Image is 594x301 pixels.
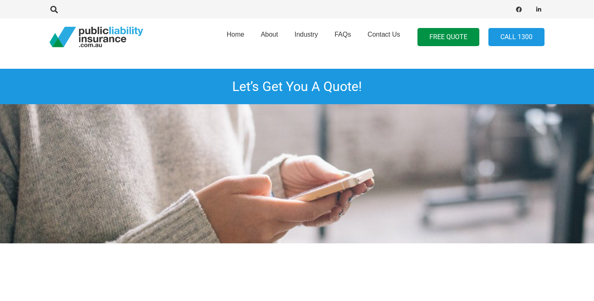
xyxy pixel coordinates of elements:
[226,31,244,38] span: Home
[111,243,153,285] img: allianz
[533,4,544,15] a: LinkedIn
[326,16,359,58] a: FAQs
[408,243,450,285] img: zurich
[295,31,318,38] span: Industry
[368,31,400,38] span: Contact Us
[335,31,351,38] span: FAQs
[507,243,549,285] img: steadfast
[261,31,278,38] span: About
[417,28,479,47] a: FREE QUOTE
[286,16,326,58] a: Industry
[49,27,143,47] a: pli_logotransparent
[309,243,351,285] img: cgu
[359,16,408,58] a: Contact Us
[210,243,252,285] img: protecsure
[513,4,525,15] a: Facebook
[12,243,54,285] img: lloyds
[46,6,62,13] a: Search
[252,16,286,58] a: About
[218,16,252,58] a: Home
[488,28,544,47] a: Call 1300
